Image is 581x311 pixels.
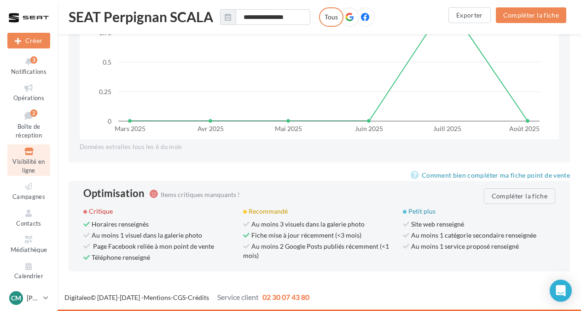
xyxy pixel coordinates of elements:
[7,81,50,103] a: Opérations
[403,207,555,216] div: Petit plus
[243,220,365,228] span: Au moins 3 visuels dans la galerie photo
[7,233,50,255] a: Médiathèque
[30,109,37,117] div: 2
[411,170,570,181] a: Comment bien compléter ma fiche point de vente
[448,7,491,23] button: Exporter
[115,125,145,132] text: Mars 2025
[243,242,389,259] span: Au moins 2 Google Posts publiés récemment (<1 mois)
[69,10,213,24] span: SEAT Perpignan SCALA
[83,220,149,228] span: Horaires renseignés
[99,88,111,96] text: 0.25
[108,117,111,125] text: 0
[14,273,43,280] span: Calendrier
[7,144,50,176] a: Visibilité en ligne
[80,143,559,151] div: Données extraites tous les 6 du mois
[7,289,50,307] a: Cm [PERSON_NAME]
[7,33,50,48] div: Nouvelle campagne
[403,220,464,228] span: Site web renseigné
[7,259,50,282] a: Calendrier
[64,293,309,301] span: © [DATE]-[DATE] - - -
[433,125,461,132] text: Juill 2025
[275,125,302,132] text: Mai 2025
[93,242,214,250] a: Page Facebook reliée à mon point de vente
[11,246,47,253] span: Médiathèque
[319,7,343,27] label: Tous
[13,94,44,102] span: Opérations
[198,125,224,132] text: Avr 2025
[484,188,555,204] button: Compléter la fiche
[188,293,209,301] a: Crédits
[403,242,519,250] span: Au moins 1 service proposé renseigné
[103,58,111,66] text: 0.5
[492,11,570,18] a: Compléter la fiche
[11,68,46,75] span: Notifications
[355,125,383,132] text: Juin 2025
[509,125,540,132] text: Août 2025
[64,293,91,301] a: Digitaleo
[7,108,50,141] a: Boîte de réception2
[12,193,45,200] span: Campagnes
[16,123,42,139] span: Boîte de réception
[144,293,171,301] a: Mentions
[11,293,21,303] span: Cm
[83,188,145,198] div: Optimisation
[173,293,186,301] a: CGS
[243,207,395,216] div: Recommandé
[243,231,361,239] span: Fiche mise à jour récemment (<3 mois)
[27,293,40,303] p: [PERSON_NAME]
[7,179,50,202] a: Campagnes
[83,231,202,239] span: Au moins 1 visuel dans la galerie photo
[217,293,259,301] span: Service client
[496,7,566,23] button: Compléter la fiche
[262,293,309,301] span: 02 30 07 43 80
[16,220,41,227] span: Contacts
[161,191,240,198] span: Items critiques manquants !
[83,253,150,261] span: Téléphone renseigné
[83,207,236,216] div: Critique
[550,280,572,302] div: Open Intercom Messenger
[403,231,536,239] span: Au moins 1 catégorie secondaire renseignée
[7,206,50,229] a: Contacts
[30,56,37,64] div: 3
[7,54,50,77] button: Notifications 3
[7,33,50,48] button: Créer
[12,158,45,174] span: Visibilité en ligne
